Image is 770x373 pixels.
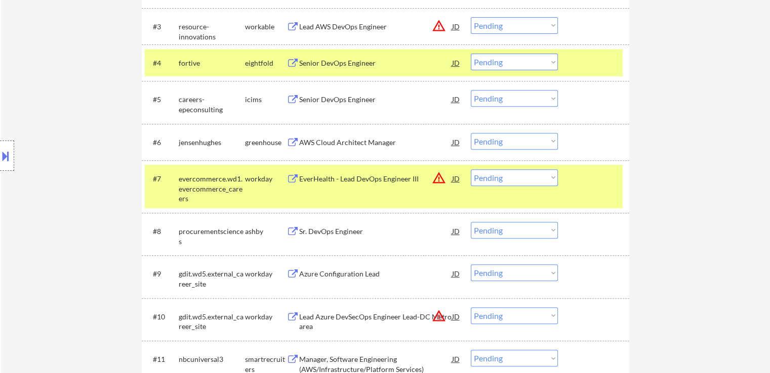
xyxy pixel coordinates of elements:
div: gdit.wd5.external_career_site [179,269,245,289]
div: JD [451,222,461,240]
div: icims [245,95,287,105]
div: Lead AWS DevOps Engineer [299,22,452,32]
div: greenhouse [245,137,287,148]
div: fortive [179,58,245,68]
div: AWS Cloud Architect Manager [299,137,452,148]
div: JD [451,133,461,151]
div: #3 [153,22,171,32]
div: Azure Configuration Lead [299,269,452,279]
div: eightfold [245,58,287,68]
div: careers-epeconsulting [179,95,245,114]
div: workday [245,174,287,184]
div: Lead Azure DevSecOps Engineer Lead-DC Metro area [299,312,452,332]
div: Senior DevOps Engineer [299,95,452,105]
div: jensenhughes [179,137,245,148]
div: nbcuniversal3 [179,354,245,364]
div: #9 [153,269,171,279]
div: JD [451,264,461,283]
div: JD [451,307,461,325]
div: resource-innovations [179,22,245,41]
div: evercommerce.wd1.evercommerce_careers [179,174,245,204]
button: warning_amber [432,19,446,33]
div: Sr. DevOps Engineer [299,226,452,237]
div: Senior DevOps Engineer [299,58,452,68]
div: JD [451,169,461,188]
div: JD [451,350,461,368]
button: warning_amber [432,171,446,185]
button: warning_amber [432,309,446,323]
div: EverHealth - Lead DevOps Engineer III [299,174,452,184]
div: JD [451,90,461,108]
div: procurementsciences [179,226,245,246]
div: workday [245,312,287,322]
div: workable [245,22,287,32]
div: #11 [153,354,171,364]
div: #4 [153,58,171,68]
div: ashby [245,226,287,237]
div: #10 [153,312,171,322]
div: JD [451,17,461,35]
div: workday [245,269,287,279]
div: gdit.wd5.external_career_site [179,312,245,332]
div: JD [451,54,461,72]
